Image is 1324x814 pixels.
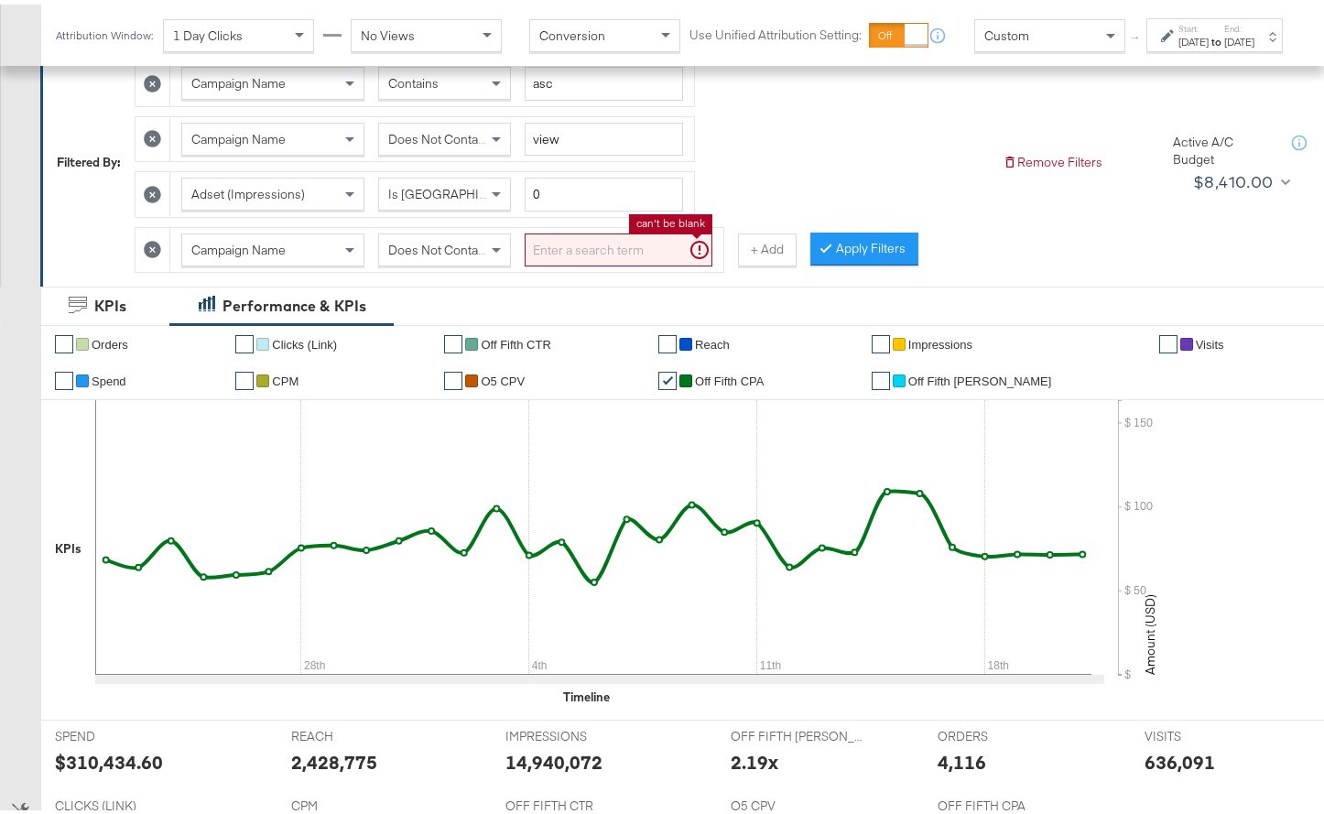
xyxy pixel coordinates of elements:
[55,723,192,741] span: SPEND
[291,723,429,741] span: REACH
[55,25,154,38] div: Attribution Window:
[55,367,73,385] a: ✔
[191,71,286,87] span: Campaign Name
[222,291,366,312] div: Performance & KPIs
[738,229,797,262] button: + Add
[539,23,605,39] span: Conversion
[173,23,243,39] span: 1 Day Clicks
[272,370,298,384] span: CPM
[938,723,1075,741] span: ORDERS
[1145,744,1215,771] div: 636,091
[525,118,683,152] input: Enter a search term
[984,23,1029,39] span: Custom
[55,331,73,349] a: ✔
[731,723,868,741] span: OFF FIFTH [PERSON_NAME]
[55,793,192,810] span: CLICKS (LINK)
[1159,331,1177,349] a: ✔
[658,367,677,385] a: ✔
[94,291,126,312] div: KPIs
[563,684,610,701] div: Timeline
[92,333,128,347] span: Orders
[481,370,525,384] span: O5 CPV
[938,744,986,771] div: 4,116
[388,181,528,198] span: Is [GEOGRAPHIC_DATA]
[1142,590,1158,670] text: Amount (USD)
[525,229,712,263] input: Enter a search term
[525,173,683,207] input: Enter a number
[1178,18,1209,30] label: Start:
[1186,163,1294,192] button: $8,410.00
[388,237,488,254] span: Does Not Contain
[1178,30,1209,45] div: [DATE]
[388,71,439,87] span: Contains
[658,331,677,349] a: ✔
[55,744,163,771] div: $310,434.60
[191,237,286,254] span: Campaign Name
[1145,723,1282,741] span: VISITS
[235,331,254,349] a: ✔
[1196,333,1224,347] span: Visits
[872,331,890,349] a: ✔
[689,22,862,39] label: Use Unified Attribution Setting:
[695,370,764,384] span: off fifth CPA
[92,370,126,384] span: Spend
[1173,129,1274,163] div: Active A/C Budget
[55,536,81,553] div: KPIs
[908,370,1052,384] span: Off Fifth [PERSON_NAME]
[505,723,643,741] span: IMPRESSIONS
[505,744,602,771] div: 14,940,072
[525,62,683,96] input: Enter a search term
[291,793,429,810] span: CPM
[1127,31,1145,38] span: ↑
[235,367,254,385] a: ✔
[388,126,488,143] span: Does Not Contain
[1224,30,1254,45] div: [DATE]
[191,181,305,198] span: Adset (Impressions)
[1224,18,1254,30] label: End:
[57,149,121,167] div: Filtered By:
[481,333,550,347] span: Off Fifth CTR
[731,744,778,771] div: 2.19x
[695,333,730,347] span: Reach
[872,367,890,385] a: ✔
[1003,149,1102,167] button: Remove Filters
[505,793,643,810] span: OFF FIFTH CTR
[291,744,377,771] div: 2,428,775
[191,126,286,143] span: Campaign Name
[361,23,415,39] span: No Views
[272,333,337,347] span: Clicks (Link)
[444,331,462,349] a: ✔
[938,793,1075,810] span: OFF FIFTH CPA
[636,212,705,226] li: can't be blank
[1209,30,1224,44] strong: to
[810,228,918,261] button: Apply Filters
[731,793,868,810] span: O5 CPV
[908,333,972,347] span: Impressions
[444,367,462,385] a: ✔
[1193,164,1274,191] div: $8,410.00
